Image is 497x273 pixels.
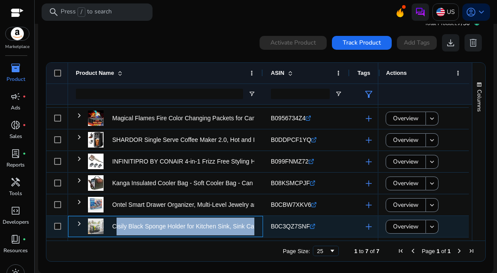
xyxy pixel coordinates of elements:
span: 7 [365,248,368,254]
span: B099FNMZ72 [271,158,309,165]
p: US [447,4,455,19]
span: of [441,248,446,254]
mat-icon: keyboard_arrow_down [428,201,436,209]
p: Product [6,75,25,83]
span: donut_small [10,120,21,130]
span: 7 [376,248,379,254]
span: add [364,135,374,145]
span: account_circle [466,7,476,17]
div: 25 [317,248,329,254]
img: 41J1KSd7oOL._AC_US100_.jpg [88,132,104,148]
span: book_4 [10,234,21,244]
p: Reports [6,161,25,169]
span: ASIN [271,70,284,76]
p: SHARDOR Single Serve Coffee Maker 2.0, Hot and Iced Coffee Machine... [112,131,314,149]
span: fiber_manual_record [23,152,26,155]
button: Open Filter Menu [248,90,255,97]
span: B0DDPCF1YQ [271,136,311,143]
p: Magical Flames Fire Color Changing Packets for Campfires, Fire... [112,109,291,127]
span: of [370,248,375,254]
span: Overview [393,196,419,214]
mat-icon: keyboard_arrow_down [428,180,436,187]
div: Next Page [456,247,463,254]
button: Overview [386,220,426,234]
input: ASIN Filter Input [271,89,330,99]
button: Overview [386,198,426,212]
span: inventory_2 [10,63,21,73]
span: add [364,157,374,167]
button: Track Product [332,36,392,50]
span: to [359,248,364,254]
span: lab_profile [10,148,21,159]
div: First Page [397,247,404,254]
span: Overview [393,131,419,149]
p: Tools [9,189,22,197]
p: Kanga Insulated Cooler Bag - Soft Cooler Bag - Can Beer and [PERSON_NAME]... [112,174,336,192]
img: 31YcIgDVL7L._AC_US40_.jpg [88,175,104,191]
span: search [49,7,59,17]
span: B0CBW7XKV6 [271,201,311,208]
p: Press to search [61,7,112,17]
p: Ads [11,104,20,112]
span: fiber_manual_record [23,123,26,127]
p: Resources [3,247,28,254]
span: B0956734Z4 [271,115,305,122]
div: Previous Page [409,247,416,254]
mat-icon: keyboard_arrow_down [428,158,436,166]
button: Open Filter Menu [335,90,342,97]
button: Overview [386,133,426,147]
span: 1 [448,248,451,254]
span: Actions [386,70,407,76]
span: Product Name [76,70,114,76]
span: B0C3QZ7SNF [271,223,310,230]
span: fiber_manual_record [23,238,26,241]
p: Cisily Black Sponge Holder for Kitchen Sink, Sink Caddy Organizer... [112,218,297,235]
p: Sales [10,132,22,140]
span: keyboard_arrow_down [476,7,487,17]
span: Overview [393,218,419,235]
span: handyman [10,177,21,187]
img: 51i6tLk+KlL._AC_US100_.jpg [88,197,104,212]
button: Overview [386,177,426,190]
img: amazon.svg [6,27,29,40]
span: Page [422,248,435,254]
span: Overview [393,174,419,192]
p: Developers [3,218,29,226]
img: 51yjIoQYCzL._AC_US100_.jpg [88,218,104,234]
button: download [442,34,459,51]
span: B08KSMCPJF [271,180,310,186]
span: 1 [354,248,357,254]
span: Tags [357,70,370,76]
div: Page Size: [283,248,310,254]
img: 51xd4Gqe8yL._AC_US100_.jpg [88,110,104,126]
mat-icon: keyboard_arrow_down [428,136,436,144]
span: Overview [393,109,419,127]
img: 41n5QToURzL._SS40_.jpg [88,154,104,169]
span: / [78,7,85,17]
span: add [364,113,374,124]
mat-icon: keyboard_arrow_down [428,115,436,122]
p: Ontel Smart Drawer Organizer, Multi-Level Jewelry and Cosmetics... [112,196,296,214]
span: code_blocks [10,206,21,216]
span: add [364,178,374,189]
span: filter_alt [364,89,374,100]
img: us.svg [436,8,445,16]
div: Last Page [468,247,475,254]
mat-icon: keyboard_arrow_down [428,223,436,231]
input: Product Name Filter Input [76,89,243,99]
span: add [364,200,374,210]
button: Overview [386,112,426,125]
button: Overview [386,155,426,169]
p: Marketplace [5,44,29,50]
span: Track Product [343,38,381,47]
span: fiber_manual_record [23,95,26,98]
span: add [364,222,374,232]
span: 1 [436,248,439,254]
span: campaign [10,91,21,102]
div: Page Size [313,246,339,256]
span: download [445,38,456,48]
span: Overview [393,153,419,170]
p: INFINITIPRO BY CONAIR 4-in-1 Frizz Free Styling Hair Dryer, 1875W... [112,153,305,170]
span: Columns [475,90,483,112]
